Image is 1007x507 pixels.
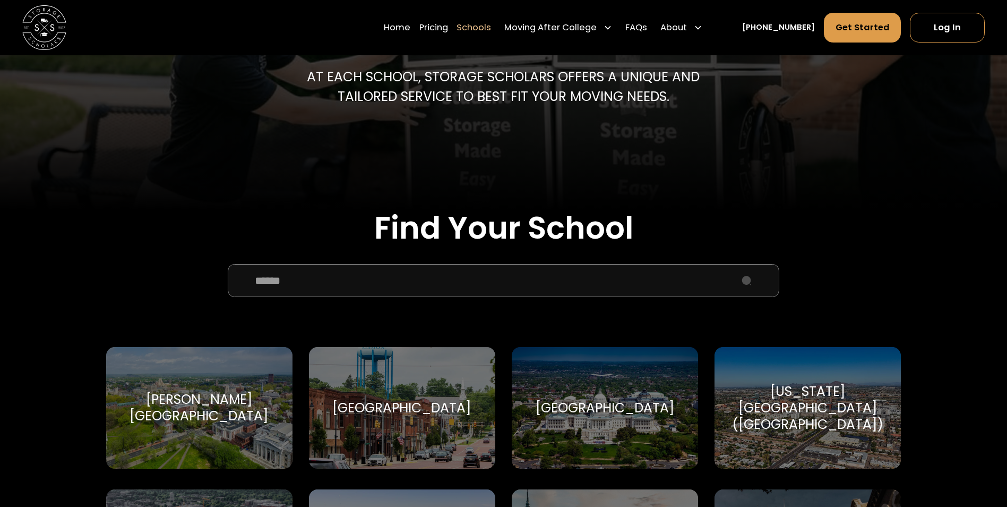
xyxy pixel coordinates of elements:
div: About [656,12,707,43]
a: [PHONE_NUMBER] [742,22,815,33]
a: Log In [910,13,985,43]
div: Moving After College [500,12,617,43]
h2: Find Your School [106,209,901,247]
div: [GEOGRAPHIC_DATA] [332,400,471,416]
a: Go to selected school [309,347,495,469]
a: Go to selected school [106,347,292,469]
a: Schools [457,12,491,43]
div: [PERSON_NAME][GEOGRAPHIC_DATA] [119,391,279,424]
a: Home [384,12,410,43]
img: Storage Scholars main logo [22,5,66,49]
div: [US_STATE][GEOGRAPHIC_DATA] ([GEOGRAPHIC_DATA]) [728,383,888,433]
a: Pricing [419,12,448,43]
a: Get Started [824,13,901,43]
a: FAQs [625,12,647,43]
div: [GEOGRAPHIC_DATA] [536,400,675,416]
div: Moving After College [504,21,597,35]
a: Go to selected school [512,347,698,469]
div: About [660,21,687,35]
p: At each school, storage scholars offers a unique and tailored service to best fit your Moving needs. [302,67,705,107]
a: Go to selected school [715,347,901,469]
